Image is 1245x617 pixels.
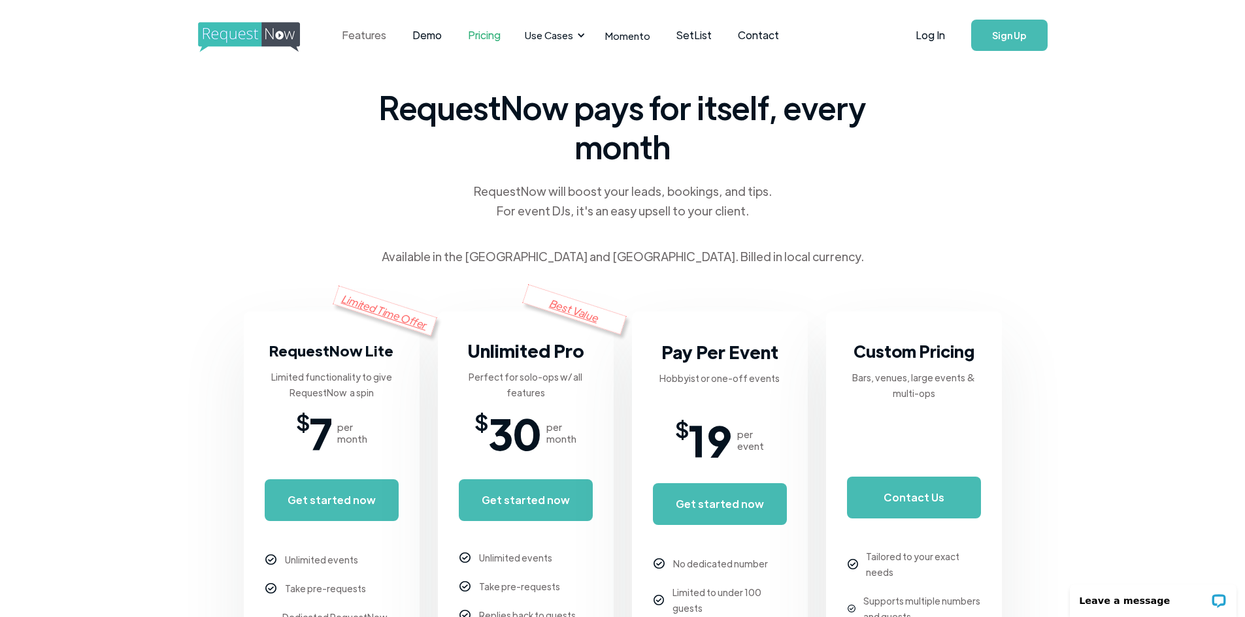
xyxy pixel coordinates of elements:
[265,369,399,400] div: Limited functionality to give RequestNow a spin
[488,413,541,452] span: 30
[455,15,514,55] a: Pricing
[467,338,584,364] h3: Unlimited Pro
[198,22,324,52] img: requestnow logo
[653,483,787,525] a: Get started now
[1061,576,1245,617] iframe: LiveChat chat widget
[399,15,455,55] a: Demo
[847,477,981,518] a: Contact Us
[337,421,367,445] div: per month
[673,556,768,571] div: No dedicated number
[459,369,593,400] div: Perfect for solo-ops w/ all features
[592,16,663,55] a: Momento
[663,15,725,55] a: SetList
[265,554,276,565] img: checkmark
[659,370,780,386] div: Hobbyist or one-off events
[310,413,332,452] span: 7
[903,12,958,58] a: Log In
[333,285,437,336] div: Limited Time Offer
[474,413,488,429] span: $
[672,584,787,616] div: Limited to under 100 guests
[848,559,858,569] img: checkmark
[546,421,576,445] div: per month
[866,548,980,580] div: Tailored to your exact needs
[654,558,665,569] img: checkmark
[525,28,573,42] div: Use Cases
[971,20,1048,51] a: Sign Up
[265,479,399,521] a: Get started now
[285,552,358,567] div: Unlimited events
[198,22,296,48] a: home
[473,182,773,221] div: RequestNow will boost your leads, bookings, and tips. For event DJs, it's an easy upsell to your ...
[517,15,589,55] div: Use Cases
[479,578,560,594] div: Take pre-requests
[654,595,664,605] img: checkmark
[848,605,855,612] img: checkmark
[459,552,471,563] img: checkmark
[847,370,981,401] div: Bars, venues, large events & multi-ops
[265,583,276,594] img: checkmark
[737,428,764,452] div: per event
[459,581,471,592] img: checkmark
[725,15,792,55] a: Contact
[522,284,627,334] div: Best Value
[675,420,689,436] span: $
[459,479,593,521] a: Get started now
[854,340,974,362] strong: Custom Pricing
[661,340,778,363] strong: Pay Per Event
[285,580,366,596] div: Take pre-requests
[296,413,310,429] span: $
[269,338,393,364] h3: RequestNow Lite
[689,420,732,460] span: 19
[374,87,871,166] span: RequestNow pays for itself, every month
[329,15,399,55] a: Features
[479,550,552,565] div: Unlimited events
[382,247,864,266] div: Available in the [GEOGRAPHIC_DATA] and [GEOGRAPHIC_DATA]. Billed in local currency.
